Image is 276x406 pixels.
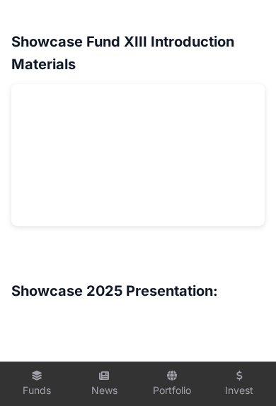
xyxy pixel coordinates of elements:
[76,365,133,403] a: News
[11,30,265,76] h3: Showcase Fund XIII Introduction Materials
[144,365,200,403] a: Portfolio
[205,338,276,406] iframe: Chat Widget
[11,280,265,302] h3: Showcase 2025 Presentation:
[8,365,65,403] a: Funds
